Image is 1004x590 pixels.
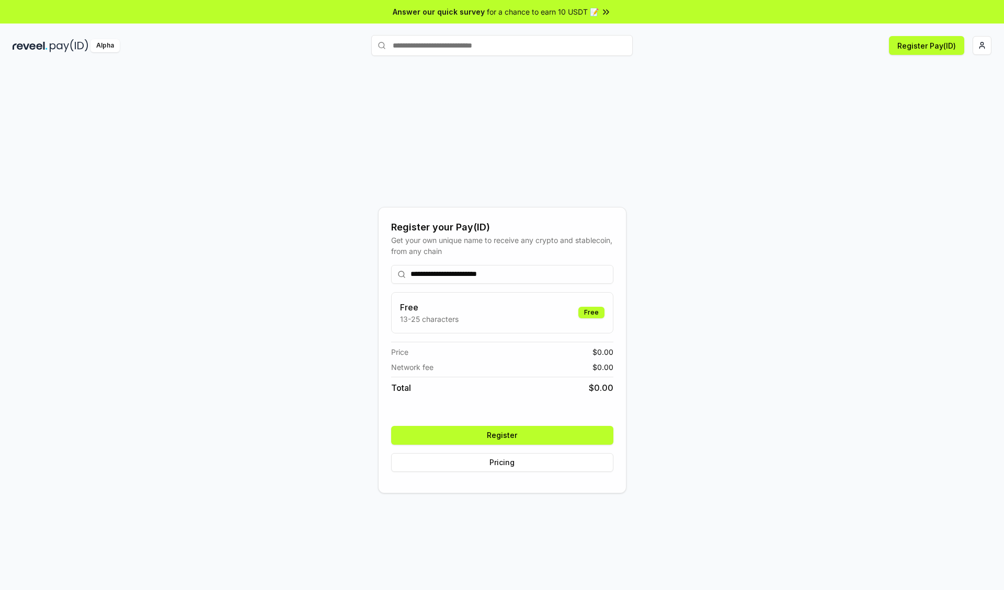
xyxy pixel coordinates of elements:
[592,346,613,357] span: $ 0.00
[50,39,88,52] img: pay_id
[589,381,613,394] span: $ 0.00
[578,307,604,318] div: Free
[393,6,485,17] span: Answer our quick survey
[400,301,459,314] h3: Free
[391,453,613,472] button: Pricing
[592,362,613,373] span: $ 0.00
[391,346,408,357] span: Price
[391,426,613,445] button: Register
[400,314,459,325] p: 13-25 characters
[90,39,120,52] div: Alpha
[391,220,613,235] div: Register your Pay(ID)
[391,381,411,394] span: Total
[889,36,964,55] button: Register Pay(ID)
[391,235,613,257] div: Get your own unique name to receive any crypto and stablecoin, from any chain
[487,6,599,17] span: for a chance to earn 10 USDT 📝
[391,362,433,373] span: Network fee
[13,39,48,52] img: reveel_dark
